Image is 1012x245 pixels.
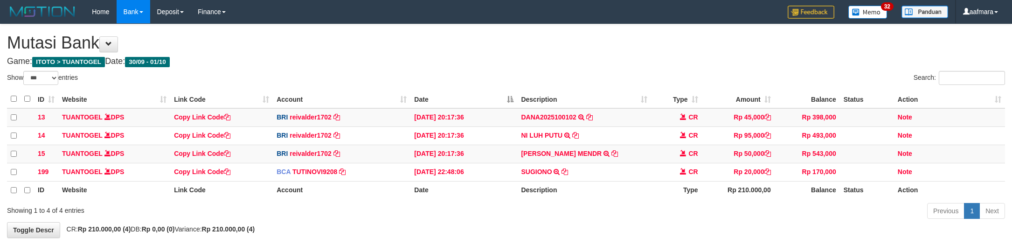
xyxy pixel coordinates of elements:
span: BRI [277,150,288,157]
a: TUANTOGEL [62,150,103,157]
td: DPS [58,126,170,145]
img: MOTION_logo.png [7,5,78,19]
th: Rp 210.000,00 [702,181,775,199]
span: 199 [38,168,49,175]
td: Rp 45,000 [702,108,775,127]
a: Copy reivalder1702 to clipboard [333,113,340,121]
strong: Rp 210.000,00 (4) [202,225,255,233]
a: reivalder1702 [290,132,332,139]
th: Type [651,181,702,199]
a: reivalder1702 [290,150,332,157]
td: Rp 398,000 [775,108,840,127]
td: Rp 95,000 [702,126,775,145]
a: Copy DANA2025100102 to clipboard [586,113,593,121]
th: Date: activate to sort column descending [410,90,517,108]
a: Copy Rp 45,000 to clipboard [764,113,771,121]
a: Previous [927,203,964,219]
span: BRI [277,132,288,139]
span: ITOTO > TUANTOGEL [32,57,105,67]
a: Toggle Descr [7,222,60,238]
span: CR: DB: Variance: [62,225,255,233]
td: Rp 493,000 [775,126,840,145]
a: TUANTOGEL [62,113,103,121]
a: Copy Rp 95,000 to clipboard [764,132,771,139]
th: Amount: activate to sort column ascending [702,90,775,108]
a: [PERSON_NAME] MENDR [521,150,602,157]
a: Copy Link Code [174,113,230,121]
a: Copy reivalder1702 to clipboard [333,150,340,157]
a: Copy Link Code [174,132,230,139]
span: CR [688,132,698,139]
span: CR [688,113,698,121]
a: Copy Rp 50,000 to clipboard [764,150,771,157]
td: DPS [58,145,170,163]
div: Showing 1 to 4 of 4 entries [7,202,415,215]
label: Search: [914,71,1005,85]
th: ID [34,181,58,199]
a: Copy YAMAMONI MENDR to clipboard [611,150,618,157]
a: Next [979,203,1005,219]
img: panduan.png [901,6,948,18]
select: Showentries [23,71,58,85]
a: Copy NI LUH PUTU to clipboard [572,132,579,139]
a: Copy Link Code [174,168,230,175]
label: Show entries [7,71,78,85]
th: Action: activate to sort column ascending [894,90,1005,108]
th: Website: activate to sort column ascending [58,90,170,108]
span: 32 [881,2,894,11]
td: [DATE] 22:48:06 [410,163,517,181]
td: [DATE] 20:17:36 [410,108,517,127]
th: Account [273,181,410,199]
strong: Rp 210.000,00 (4) [78,225,131,233]
span: BCA [277,168,291,175]
td: Rp 20,000 [702,163,775,181]
span: CR [688,150,698,157]
th: Balance [775,90,840,108]
a: Copy Link Code [174,150,230,157]
a: Copy TUTINOVI9208 to clipboard [339,168,346,175]
th: Link Code [170,181,273,199]
a: Copy Rp 20,000 to clipboard [764,168,771,175]
h1: Mutasi Bank [7,34,1005,52]
td: DPS [58,108,170,127]
th: ID: activate to sort column ascending [34,90,58,108]
span: 30/09 - 01/10 [125,57,170,67]
td: DPS [58,163,170,181]
a: Copy reivalder1702 to clipboard [333,132,340,139]
th: Description: activate to sort column ascending [517,90,651,108]
a: Copy SUGIONO to clipboard [561,168,568,175]
a: Note [898,113,912,121]
a: TUANTOGEL [62,168,103,175]
img: Feedback.jpg [788,6,834,19]
a: reivalder1702 [290,113,332,121]
a: Note [898,150,912,157]
td: [DATE] 20:17:36 [410,145,517,163]
th: Status [840,181,894,199]
span: 13 [38,113,45,121]
a: TUANTOGEL [62,132,103,139]
a: SUGIONO [521,168,552,175]
span: CR [688,168,698,175]
a: Note [898,132,912,139]
a: NI LUH PUTU [521,132,562,139]
input: Search: [939,71,1005,85]
a: DANA2025100102 [521,113,576,121]
a: 1 [964,203,980,219]
th: Account: activate to sort column ascending [273,90,410,108]
td: Rp 543,000 [775,145,840,163]
th: Type: activate to sort column ascending [651,90,702,108]
th: Action [894,181,1005,199]
th: Description [517,181,651,199]
th: Link Code: activate to sort column ascending [170,90,273,108]
th: Balance [775,181,840,199]
a: Note [898,168,912,175]
span: 14 [38,132,45,139]
span: 15 [38,150,45,157]
td: [DATE] 20:17:36 [410,126,517,145]
th: Status [840,90,894,108]
span: BRI [277,113,288,121]
th: Website [58,181,170,199]
th: Date [410,181,517,199]
img: Button%20Memo.svg [848,6,887,19]
a: TUTINOVI9208 [292,168,337,175]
